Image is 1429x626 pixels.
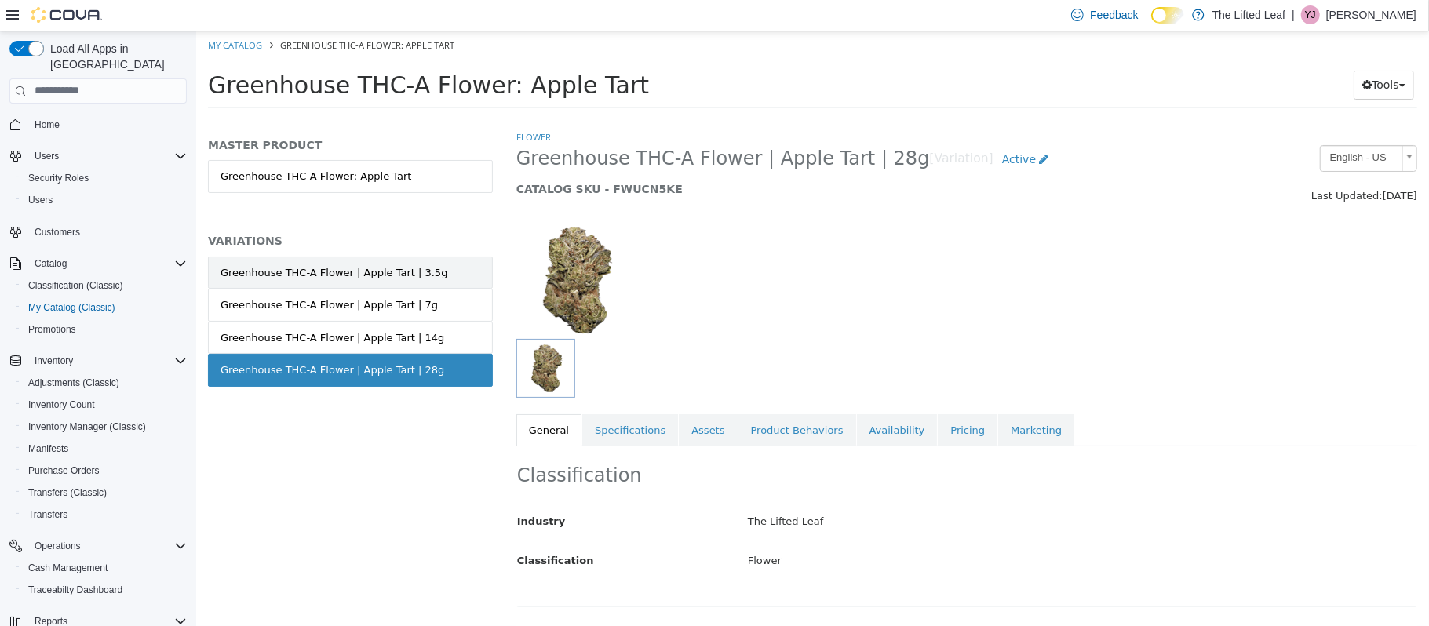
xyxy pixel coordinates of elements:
[24,331,248,347] div: Greenhouse THC-A Flower | Apple Tart | 28g
[28,442,68,455] span: Manifests
[22,417,152,436] a: Inventory Manager (Classic)
[320,115,734,140] span: Greenhouse THC-A Flower | Apple Tart | 28g
[320,383,385,416] a: General
[22,395,187,414] span: Inventory Count
[16,275,193,297] button: Classification (Classic)
[12,107,297,121] h5: MASTER PRODUCT
[661,383,742,416] a: Availability
[35,257,67,270] span: Catalog
[28,279,123,292] span: Classification (Classic)
[386,383,482,416] a: Specifications
[28,351,187,370] span: Inventory
[1115,158,1187,170] span: Last Updated:
[16,557,193,579] button: Cash Management
[28,194,53,206] span: Users
[22,191,187,209] span: Users
[28,254,187,273] span: Catalog
[3,350,193,372] button: Inventory
[28,301,115,314] span: My Catalog (Classic)
[12,40,453,67] span: Greenhouse THC-A Flower: Apple Tart
[16,416,193,438] button: Inventory Manager (Classic)
[28,420,146,433] span: Inventory Manager (Classic)
[24,234,252,249] div: Greenhouse THC-A Flower | Apple Tart | 3.5g
[22,373,126,392] a: Adjustments (Classic)
[22,276,187,295] span: Classification (Classic)
[16,372,193,394] button: Adjustments (Classic)
[22,169,95,187] a: Security Roles
[12,202,297,217] h5: VARIATIONS
[321,432,1220,457] h2: Classification
[22,559,187,577] span: Cash Management
[1326,5,1416,24] p: [PERSON_NAME]
[806,122,840,134] span: Active
[321,484,370,496] span: Industry
[742,383,801,416] a: Pricing
[16,504,193,526] button: Transfers
[35,226,80,238] span: Customers
[1124,114,1221,140] a: English - US
[24,266,242,282] div: Greenhouse THC-A Flower | Apple Tart | 7g
[84,8,258,20] span: Greenhouse THC-A Flower: Apple Tart
[12,129,297,162] a: Greenhouse THC-A Flower: Apple Tart
[22,483,113,502] a: Transfers (Classic)
[35,150,59,162] span: Users
[22,461,106,480] a: Purchase Orders
[28,254,73,273] button: Catalog
[16,460,193,482] button: Purchase Orders
[28,115,66,134] a: Home
[28,222,187,242] span: Customers
[28,508,67,521] span: Transfers
[1125,115,1200,139] span: English - US
[16,438,193,460] button: Manifests
[22,505,187,524] span: Transfers
[3,535,193,557] button: Operations
[22,320,82,339] a: Promotions
[22,483,187,502] span: Transfers (Classic)
[16,189,193,211] button: Users
[1212,5,1285,24] p: The Lifted Leaf
[28,399,95,411] span: Inventory Count
[28,537,187,555] span: Operations
[1301,5,1320,24] div: Yajaira Jones
[320,100,355,111] a: Flower
[1090,7,1138,23] span: Feedback
[802,383,878,416] a: Marketing
[22,581,187,599] span: Traceabilty Dashboard
[31,7,102,23] img: Cova
[28,172,89,184] span: Security Roles
[35,540,81,552] span: Operations
[22,320,187,339] span: Promotions
[16,297,193,318] button: My Catalog (Classic)
[1292,5,1295,24] p: |
[24,299,248,315] div: Greenhouse THC-A Flower | Apple Tart | 14g
[35,118,60,131] span: Home
[22,439,187,458] span: Manifests
[540,477,1232,504] div: The Lifted Leaf
[320,190,438,308] img: 150
[22,461,187,480] span: Purchase Orders
[3,220,193,243] button: Customers
[22,505,74,524] a: Transfers
[22,581,129,599] a: Traceabilty Dashboard
[16,482,193,504] button: Transfers (Classic)
[16,318,193,340] button: Promotions
[28,562,108,574] span: Cash Management
[16,579,193,601] button: Traceabilty Dashboard
[540,516,1232,544] div: Flower
[22,169,187,187] span: Security Roles
[22,559,114,577] a: Cash Management
[320,151,990,165] h5: CATALOG SKU - FWUCN5KE
[28,115,187,134] span: Home
[22,191,59,209] a: Users
[1305,5,1316,24] span: YJ
[1187,158,1221,170] span: [DATE]
[28,486,107,499] span: Transfers (Classic)
[28,377,119,389] span: Adjustments (Classic)
[22,417,187,436] span: Inventory Manager (Classic)
[28,147,65,166] button: Users
[542,383,660,416] a: Product Behaviors
[22,395,101,414] a: Inventory Count
[28,147,187,166] span: Users
[28,584,122,596] span: Traceabilty Dashboard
